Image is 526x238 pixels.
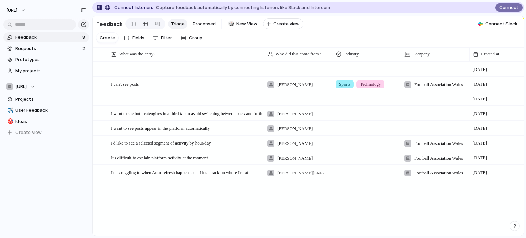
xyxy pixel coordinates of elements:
a: 🎲New View [224,19,260,29]
span: [DATE] [473,154,487,161]
span: I want to see both cateogires in a third tab to avoid switching between back and forth [111,111,262,116]
span: Connect Slack [485,21,517,27]
span: Processed [193,21,216,27]
span: Projects [15,96,87,103]
span: [DATE] [473,140,487,147]
button: Create [96,33,118,43]
span: User Feedback [15,107,87,114]
button: 🎲 [227,21,234,27]
span: Who did this come from? [276,51,321,58]
span: [DATE] [473,96,487,102]
a: ✈️User Feedback [3,105,89,115]
span: Prototypes [15,56,87,63]
span: [PERSON_NAME] [277,125,313,132]
span: Sports [339,81,350,88]
span: I'm struggling to when Auto-refresh happens as a I lose track on where I'm at [111,170,248,175]
a: Projects [3,94,89,104]
button: Connect [495,3,523,12]
button: Connect Slack [475,19,520,29]
a: Triage [168,19,187,29]
span: 8 [82,34,86,41]
span: Technology [360,81,381,88]
span: [URL] [6,7,17,14]
span: [URL] [15,83,27,90]
button: Create view [3,127,89,138]
span: Company [413,51,430,58]
span: Create [100,35,115,41]
span: Connect listeners [114,4,153,11]
span: Filter [161,35,172,41]
button: Filter [150,33,175,43]
span: 2 [82,45,86,52]
a: 🎯Ideas [3,116,89,127]
span: Create view [273,21,300,27]
span: I want to see posts appear in the platform automatically [111,126,210,131]
span: [PERSON_NAME] [277,155,313,162]
span: Requests [15,45,80,52]
span: I'd like to see a selected segment of activity by hour/day [111,140,211,146]
span: Group [189,35,202,41]
button: 🎯 [6,118,13,125]
button: Group [177,33,206,43]
span: Football Association Wales [414,140,463,147]
span: [PERSON_NAME][EMAIL_ADDRESS][PERSON_NAME] (archived) [277,170,406,175]
span: [DATE] [473,125,487,132]
span: [DATE] [473,110,487,117]
div: 🎯 [7,117,12,125]
span: It's difficult to explain platform activity at the moment [111,155,208,160]
span: Fields [132,35,145,41]
span: Football Association Wales [414,81,463,88]
span: [DATE] [473,66,487,73]
div: ✈️ [7,107,12,114]
span: [DATE] [473,169,487,176]
span: Football Association Wales [414,155,463,162]
button: [URL] [3,5,29,16]
span: [PERSON_NAME] [277,140,313,147]
h2: Feedback [96,20,123,28]
span: My projects [15,67,87,74]
span: New View [236,21,258,27]
span: I can't see posts [111,82,139,87]
span: Feedback [15,34,80,41]
span: Triage [171,21,185,27]
a: My projects [3,66,89,76]
button: [URL] [3,82,89,92]
span: Ideas [15,118,87,125]
span: Capture feedback automatically by connecting listeners like Slack and Intercom [156,4,330,11]
span: [PERSON_NAME] [277,81,313,88]
a: Feedback8 [3,32,89,42]
span: Football Association Wales [414,170,463,176]
button: ✈️ [6,107,13,114]
span: What was the entry? [119,51,155,58]
span: [PERSON_NAME] [277,111,313,117]
span: Create view [15,129,42,136]
span: Created at [481,51,499,58]
button: Fields [121,33,147,43]
span: Industry [344,51,359,58]
a: Processed [190,19,218,29]
span: [DATE] [473,81,487,88]
a: Requests2 [3,43,89,54]
button: Create view [263,18,303,29]
span: Connect [499,4,518,11]
a: Prototypes [3,54,89,65]
div: 🎲 [228,20,233,28]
